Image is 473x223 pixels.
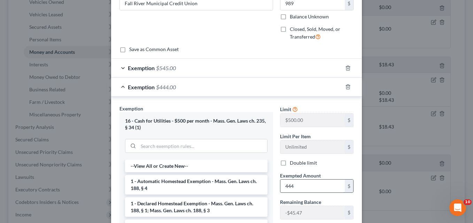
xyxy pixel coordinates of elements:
[128,65,155,71] span: Exemption
[119,106,143,111] span: Exemption
[290,26,340,40] span: Closed, Sold, Moved, or Transferred
[129,46,179,53] label: Save as Common Asset
[125,197,267,217] li: 1 - Declared Homestead Exemption - Mass. Gen. Laws ch. 188, § 1; Mass. Gen. Laws ch. 188, § 3
[280,106,291,112] span: Limit
[280,173,321,179] span: Exempted Amount
[345,114,353,127] div: $
[156,65,176,71] span: $545.00
[290,13,329,20] label: Balance Unknown
[125,118,267,131] div: 16 - Cash for Utilities - $500 per month - Mass. Gen. Laws ch. 235, § 34 (1)
[125,175,267,195] li: 1 - Automatic Homestead Exemption - Mass. Gen. Laws ch. 188, § 4
[345,180,353,193] div: $
[280,198,321,206] label: Remaining Balance
[138,139,267,152] input: Search exemption rules...
[464,199,472,205] span: 10
[345,206,353,219] div: $
[449,199,466,216] iframe: Intercom live chat
[280,206,345,219] input: --
[156,84,176,90] span: $444.00
[290,159,317,166] label: Double limit
[280,114,345,127] input: --
[280,140,345,154] input: --
[125,160,267,172] li: --View All or Create New--
[280,180,345,193] input: 0.00
[128,84,155,90] span: Exemption
[280,133,311,140] label: Limit Per Item
[345,140,353,154] div: $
